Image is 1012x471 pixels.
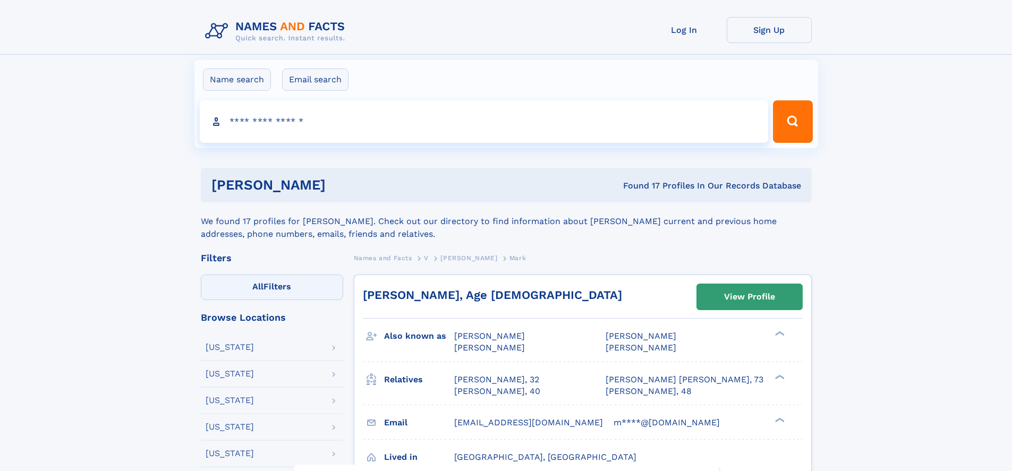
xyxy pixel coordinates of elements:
div: We found 17 profiles for [PERSON_NAME]. Check out our directory to find information about [PERSON... [201,202,812,241]
div: [US_STATE] [206,396,254,405]
div: Found 17 Profiles In Our Records Database [474,180,801,192]
span: Mark [509,254,526,262]
span: [PERSON_NAME] [440,254,497,262]
span: [EMAIL_ADDRESS][DOMAIN_NAME] [454,417,603,427]
div: ❯ [772,330,785,337]
a: Names and Facts [354,251,412,264]
div: View Profile [724,285,775,309]
label: Email search [282,68,348,91]
span: [GEOGRAPHIC_DATA], [GEOGRAPHIC_DATA] [454,452,636,462]
h3: Lived in [384,448,454,466]
div: ❯ [772,416,785,423]
div: ❯ [772,373,785,380]
a: Sign Up [727,17,812,43]
span: [PERSON_NAME] [454,331,525,341]
h1: [PERSON_NAME] [211,178,474,192]
a: [PERSON_NAME] [440,251,497,264]
div: Filters [201,253,343,263]
div: [US_STATE] [206,370,254,378]
span: [PERSON_NAME] [606,342,676,353]
h3: Relatives [384,371,454,389]
input: search input [200,100,769,143]
a: [PERSON_NAME], 32 [454,374,539,386]
h3: Also known as [384,327,454,345]
span: V [424,254,429,262]
span: All [252,281,263,292]
h3: Email [384,414,454,432]
a: Log In [642,17,727,43]
span: [PERSON_NAME] [606,331,676,341]
div: [US_STATE] [206,343,254,352]
a: [PERSON_NAME], Age [DEMOGRAPHIC_DATA] [363,288,622,302]
img: Logo Names and Facts [201,17,354,46]
div: [US_STATE] [206,423,254,431]
div: [US_STATE] [206,449,254,458]
a: V [424,251,429,264]
div: Browse Locations [201,313,343,322]
a: [PERSON_NAME], 48 [606,386,692,397]
a: View Profile [697,284,802,310]
a: [PERSON_NAME] [PERSON_NAME], 73 [606,374,763,386]
label: Name search [203,68,271,91]
span: [PERSON_NAME] [454,342,525,353]
a: [PERSON_NAME], 40 [454,386,540,397]
button: Search Button [773,100,812,143]
label: Filters [201,275,343,300]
